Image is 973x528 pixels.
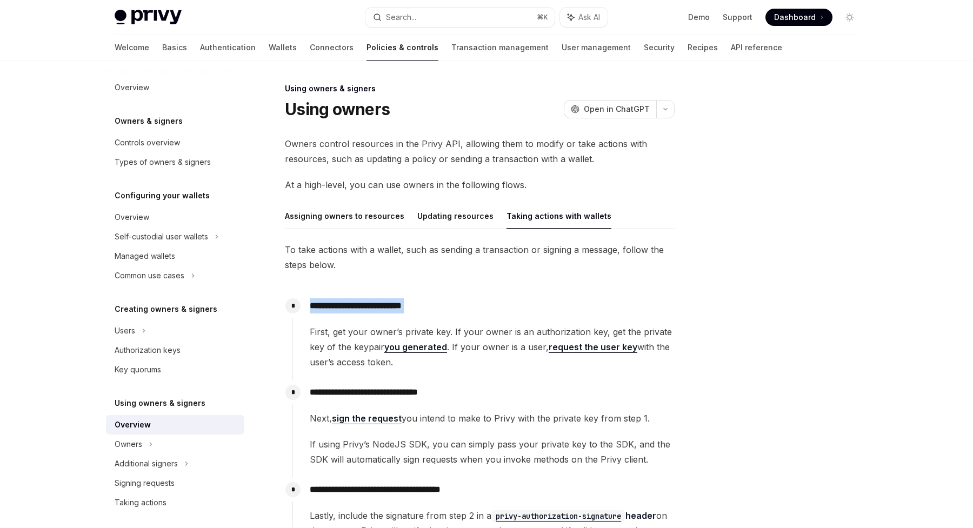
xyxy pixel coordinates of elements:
a: Basics [162,35,187,61]
a: Connectors [310,35,354,61]
div: Taking actions [115,496,166,509]
a: User management [562,35,631,61]
span: First, get your owner’s private key. If your owner is an authorization key, get the private key o... [310,324,674,370]
div: Self-custodial user wallets [115,230,208,243]
h5: Owners & signers [115,115,183,128]
h1: Using owners [285,99,390,119]
a: Welcome [115,35,149,61]
a: Taking actions [106,493,244,512]
div: Users [115,324,135,337]
span: ⌘ K [537,13,548,22]
span: Owners control resources in the Privy API, allowing them to modify or take actions with resources... [285,136,675,166]
span: Next, you intend to make to Privy with the private key from step 1. [310,411,674,426]
a: Policies & controls [366,35,438,61]
div: Overview [115,211,149,224]
div: Overview [115,81,149,94]
div: Key quorums [115,363,161,376]
div: Types of owners & signers [115,156,211,169]
a: Wallets [269,35,297,61]
button: Ask AI [560,8,608,27]
div: Common use cases [115,269,184,282]
span: To take actions with a wallet, such as sending a transaction or signing a message, follow the ste... [285,242,675,272]
a: privy-authorization-signatureheader [491,510,656,521]
div: Using owners & signers [285,83,675,94]
a: Dashboard [765,9,832,26]
div: Search... [386,11,416,24]
span: Ask AI [578,12,600,23]
a: request the user key [549,342,637,353]
a: Key quorums [106,360,244,379]
a: Signing requests [106,473,244,493]
a: Authentication [200,35,256,61]
a: API reference [731,35,782,61]
h5: Configuring your wallets [115,189,210,202]
div: Managed wallets [115,250,175,263]
a: Support [723,12,752,23]
a: Overview [106,415,244,435]
a: Types of owners & signers [106,152,244,172]
h5: Using owners & signers [115,397,205,410]
div: Overview [115,418,151,431]
img: light logo [115,10,182,25]
a: Security [644,35,675,61]
button: Taking actions with wallets [507,203,611,229]
code: privy-authorization-signature [491,510,625,522]
a: Recipes [688,35,718,61]
a: Authorization keys [106,340,244,360]
a: Controls overview [106,133,244,152]
div: Owners [115,438,142,451]
div: Authorization keys [115,344,181,357]
span: Dashboard [774,12,816,23]
div: Signing requests [115,477,175,490]
span: Open in ChatGPT [584,104,650,115]
div: Additional signers [115,457,178,470]
span: At a high-level, you can use owners in the following flows. [285,177,675,192]
button: Assigning owners to resources [285,203,404,229]
button: Toggle dark mode [841,9,858,26]
button: Search...⌘K [365,8,555,27]
a: sign the request [332,413,402,424]
a: you generated [384,342,447,353]
button: Open in ChatGPT [564,100,656,118]
h5: Creating owners & signers [115,303,217,316]
a: Managed wallets [106,246,244,266]
span: If using Privy’s NodeJS SDK, you can simply pass your private key to the SDK, and the SDK will au... [310,437,674,467]
a: Overview [106,208,244,227]
a: Overview [106,78,244,97]
a: Demo [688,12,710,23]
a: Transaction management [451,35,549,61]
button: Updating resources [417,203,494,229]
div: Controls overview [115,136,180,149]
